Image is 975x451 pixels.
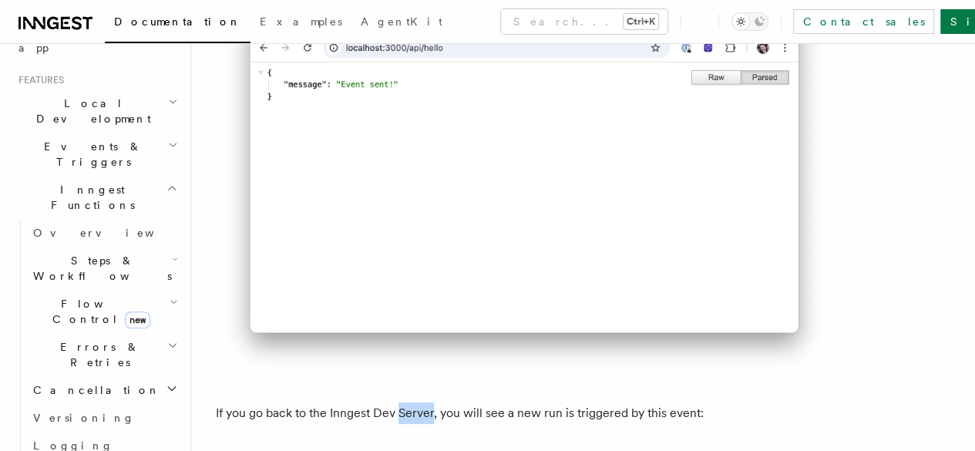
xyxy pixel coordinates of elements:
p: If you go back to the Inngest Dev Server, you will see a new run is triggered by this event: [216,402,832,424]
a: Contact sales [793,9,934,34]
a: Overview [27,219,181,247]
a: Examples [250,5,351,42]
button: Flow Controlnew [27,290,181,333]
span: Cancellation [27,382,160,398]
span: new [125,311,150,328]
a: Versioning [27,404,181,432]
span: Overview [33,227,192,239]
span: Flow Control [27,296,170,327]
span: Local Development [12,96,168,126]
button: Steps & Workflows [27,247,181,290]
span: Steps & Workflows [27,253,172,284]
span: Errors & Retries [27,339,167,370]
span: Inngest Functions [12,182,166,213]
button: Toggle dark mode [731,12,768,31]
button: Inngest Functions [12,176,181,219]
span: Examples [260,15,342,28]
a: AgentKit [351,5,452,42]
a: Documentation [105,5,250,43]
button: Search...Ctrl+K [501,9,667,34]
span: Documentation [114,15,241,28]
span: Versioning [33,412,135,424]
button: Events & Triggers [12,133,181,176]
span: Features [12,74,64,86]
button: Local Development [12,89,181,133]
button: Cancellation [27,376,181,404]
kbd: Ctrl+K [624,14,658,29]
span: AgentKit [361,15,442,28]
span: Events & Triggers [12,139,168,170]
button: Errors & Retries [27,333,181,376]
